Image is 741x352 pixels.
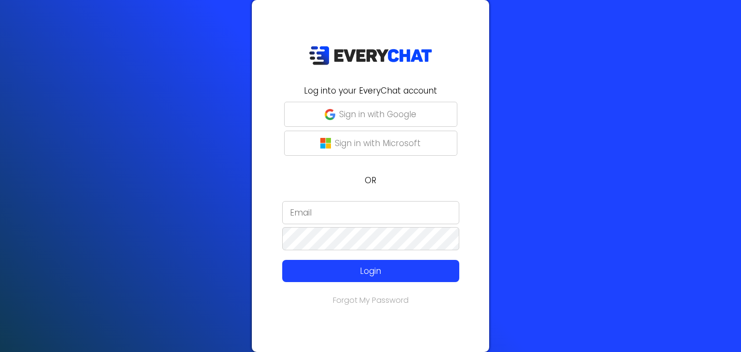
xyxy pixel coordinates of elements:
button: Login [282,260,459,282]
p: Sign in with Google [339,108,416,121]
input: Email [282,201,459,224]
img: google-g.png [325,109,335,120]
h2: Log into your EveryChat account [258,84,483,97]
p: OR [258,174,483,187]
a: Forgot My Password [333,295,409,306]
p: Sign in with Microsoft [335,137,421,149]
button: Sign in with Google [284,102,457,127]
img: EveryChat_logo_dark.png [309,46,432,66]
button: Sign in with Microsoft [284,131,457,156]
img: microsoft-logo.png [320,138,331,149]
p: Login [300,265,441,277]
